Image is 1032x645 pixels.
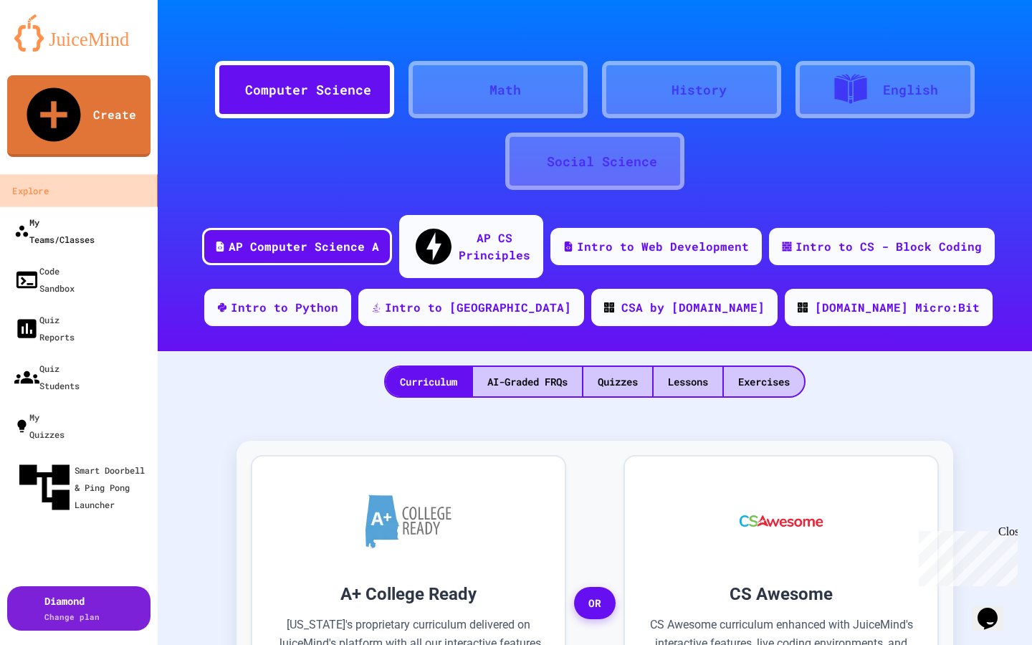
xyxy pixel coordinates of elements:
[385,299,571,316] div: Intro to [GEOGRAPHIC_DATA]
[14,262,75,297] div: Code Sandbox
[44,611,100,622] span: Change plan
[14,311,75,345] div: Quiz Reports
[229,238,379,255] div: AP Computer Science A
[12,182,48,200] div: Explore
[547,152,657,171] div: Social Science
[6,6,99,91] div: Chat with us now!Close
[972,588,1018,631] iframe: chat widget
[473,367,582,396] div: AI-Graded FRQs
[14,457,152,517] div: Smart Doorbell & Ping Pong Launcher
[654,367,722,396] div: Lessons
[7,586,150,631] button: DiamondChange plan
[365,494,451,548] img: A+ College Ready
[7,75,150,157] a: Create
[14,408,64,443] div: My Quizzes
[798,302,808,312] img: CODE_logo_RGB.png
[574,587,616,620] span: OR
[245,80,371,100] div: Computer Science
[231,299,338,316] div: Intro to Python
[883,80,938,100] div: English
[725,478,838,564] img: CS Awesome
[672,80,727,100] div: History
[14,360,80,394] div: Quiz Students
[621,299,765,316] div: CSA by [DOMAIN_NAME]
[577,238,749,255] div: Intro to Web Development
[724,367,804,396] div: Exercises
[274,581,543,607] h3: A+ College Ready
[795,238,982,255] div: Intro to CS - Block Coding
[913,525,1018,586] iframe: chat widget
[815,299,980,316] div: [DOMAIN_NAME] Micro:Bit
[459,229,530,264] div: AP CS Principles
[14,14,143,52] img: logo-orange.svg
[489,80,521,100] div: Math
[646,581,916,607] h3: CS Awesome
[44,593,100,623] div: Diamond
[604,302,614,312] img: CODE_logo_RGB.png
[14,214,95,248] div: My Teams/Classes
[583,367,652,396] div: Quizzes
[386,367,472,396] div: Curriculum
